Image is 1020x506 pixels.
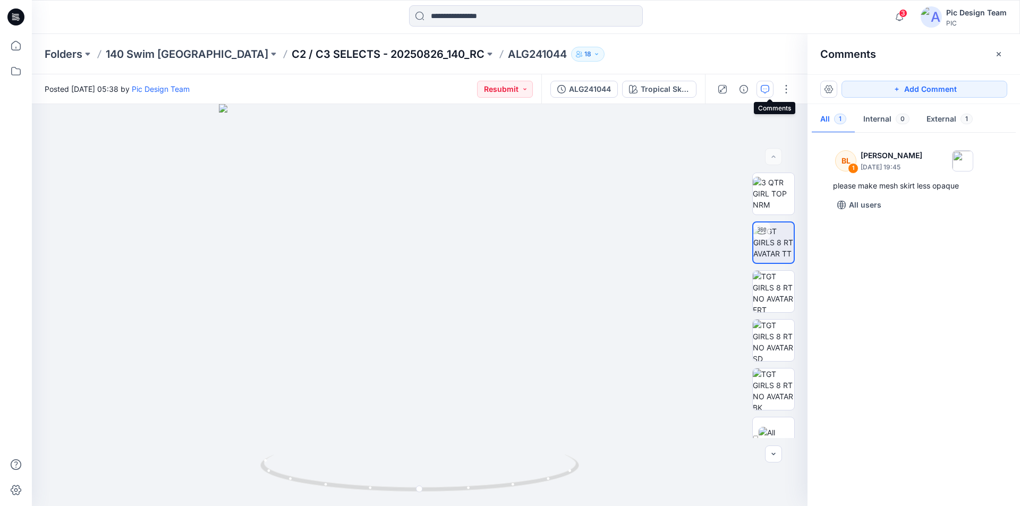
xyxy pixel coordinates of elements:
span: 1 [960,114,973,124]
button: ALG241044 [550,81,618,98]
img: TGT GIRLS 8 RT AVATAR TT [753,226,794,259]
img: 3 QTR GIRL TOP NRM [753,177,794,210]
img: All colorways [759,427,794,449]
span: 1 [834,114,846,124]
span: 0 [896,114,909,124]
img: avatar [921,6,942,28]
button: All [812,106,855,133]
button: Tropical Sketch [622,81,696,98]
p: [PERSON_NAME] [861,149,922,162]
div: Tropical Sketch [641,83,690,95]
p: All users [849,199,881,211]
p: [DATE] 19:45 [861,162,922,173]
div: ALG241044 [569,83,611,95]
a: 140 Swim [GEOGRAPHIC_DATA] [106,47,268,62]
a: Pic Design Team [132,84,190,93]
img: TGT GIRLS 8 RT NO AVATAR SD [753,320,794,361]
button: Details [735,81,752,98]
a: Folders [45,47,82,62]
h2: Comments [820,48,876,61]
div: Pic Design Team [946,6,1007,19]
button: Add Comment [841,81,1007,98]
img: TGT GIRLS 8 RT NO AVATAR FRT [753,271,794,312]
button: External [918,106,981,133]
button: 18 [571,47,605,62]
div: 1 [848,163,858,174]
span: 3 [899,9,907,18]
div: PIC [946,19,1007,27]
p: ALG241044 [508,47,567,62]
span: Posted [DATE] 05:38 by [45,83,190,95]
button: All users [833,196,886,213]
button: Internal [855,106,918,133]
p: 18 [584,48,591,60]
div: BL [835,150,856,171]
a: C2 / C3 SELECTS - 20250826_140_RC [292,47,484,62]
img: TGT GIRLS 8 RT NO AVATAR BK [753,368,794,410]
div: please make mesh skirt less opaque [833,179,994,192]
